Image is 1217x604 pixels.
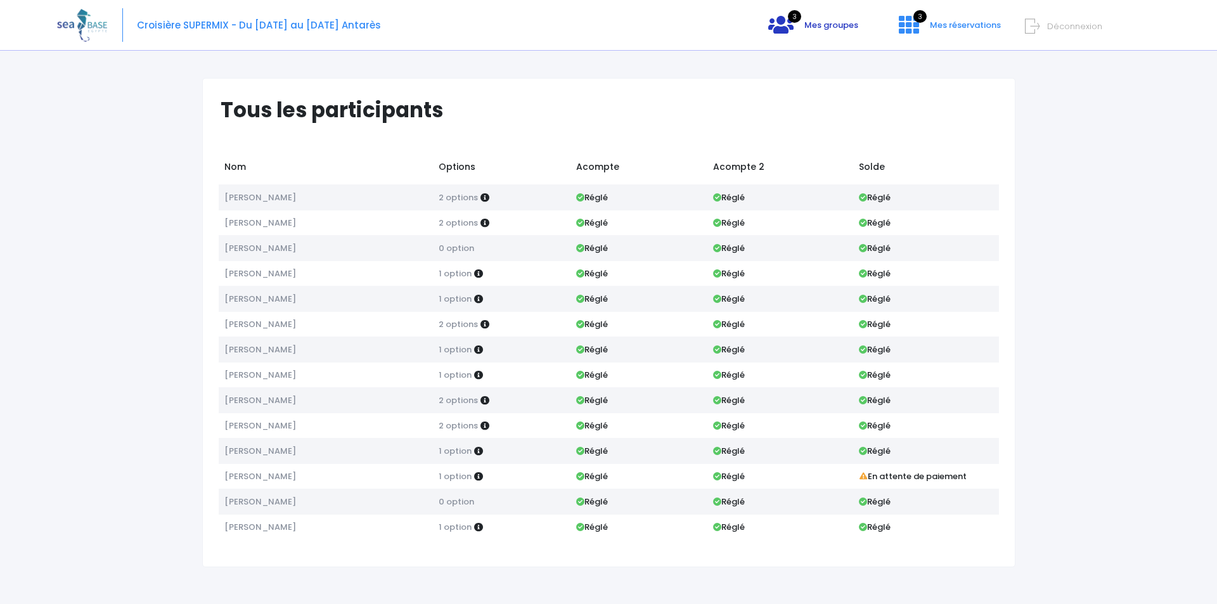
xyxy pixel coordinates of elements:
[576,420,608,432] strong: Réglé
[576,318,608,330] strong: Réglé
[713,496,745,508] strong: Réglé
[859,344,891,356] strong: Réglé
[570,154,707,184] td: Acompte
[433,154,570,184] td: Options
[224,242,296,254] span: [PERSON_NAME]
[224,420,296,432] span: [PERSON_NAME]
[713,394,745,406] strong: Réglé
[859,521,891,533] strong: Réglé
[713,369,745,381] strong: Réglé
[224,445,296,457] span: [PERSON_NAME]
[224,369,296,381] span: [PERSON_NAME]
[576,344,608,356] strong: Réglé
[439,217,478,229] span: 2 options
[439,344,472,356] span: 1 option
[439,521,472,533] span: 1 option
[576,496,608,508] strong: Réglé
[224,191,296,203] span: [PERSON_NAME]
[859,496,891,508] strong: Réglé
[859,445,891,457] strong: Réglé
[713,420,745,432] strong: Réglé
[713,267,745,280] strong: Réglé
[913,10,927,23] span: 3
[439,242,474,254] span: 0 option
[224,521,296,533] span: [PERSON_NAME]
[1047,20,1102,32] span: Déconnexion
[930,19,1001,31] span: Mes réservations
[713,217,745,229] strong: Réglé
[224,394,296,406] span: [PERSON_NAME]
[713,521,745,533] strong: Réglé
[859,267,891,280] strong: Réglé
[576,242,608,254] strong: Réglé
[859,293,891,305] strong: Réglé
[224,344,296,356] span: [PERSON_NAME]
[439,293,472,305] span: 1 option
[224,470,296,482] span: [PERSON_NAME]
[713,293,745,305] strong: Réglé
[713,242,745,254] strong: Réglé
[576,369,608,381] strong: Réglé
[439,420,478,432] span: 2 options
[859,242,891,254] strong: Réglé
[859,470,967,482] strong: En attente de paiement
[224,293,296,305] span: [PERSON_NAME]
[576,445,608,457] strong: Réglé
[137,18,381,32] span: Croisière SUPERMIX - Du [DATE] au [DATE] Antarès
[576,470,608,482] strong: Réglé
[439,470,472,482] span: 1 option
[439,445,472,457] span: 1 option
[859,191,891,203] strong: Réglé
[859,420,891,432] strong: Réglé
[707,154,853,184] td: Acompte 2
[576,293,608,305] strong: Réglé
[224,217,296,229] span: [PERSON_NAME]
[713,344,745,356] strong: Réglé
[804,19,858,31] span: Mes groupes
[859,394,891,406] strong: Réglé
[713,191,745,203] strong: Réglé
[224,267,296,280] span: [PERSON_NAME]
[576,521,608,533] strong: Réglé
[889,23,1008,35] a: 3 Mes réservations
[713,470,745,482] strong: Réglé
[788,10,801,23] span: 3
[713,445,745,457] strong: Réglé
[576,217,608,229] strong: Réglé
[439,191,478,203] span: 2 options
[439,394,478,406] span: 2 options
[859,217,891,229] strong: Réglé
[439,369,472,381] span: 1 option
[439,496,474,508] span: 0 option
[576,394,608,406] strong: Réglé
[439,267,472,280] span: 1 option
[439,318,478,330] span: 2 options
[224,318,296,330] span: [PERSON_NAME]
[713,318,745,330] strong: Réglé
[758,23,868,35] a: 3 Mes groupes
[224,496,296,508] span: [PERSON_NAME]
[221,98,1008,122] h1: Tous les participants
[859,318,891,330] strong: Réglé
[219,154,433,184] td: Nom
[576,267,608,280] strong: Réglé
[859,369,891,381] strong: Réglé
[576,191,608,203] strong: Réglé
[853,154,998,184] td: Solde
